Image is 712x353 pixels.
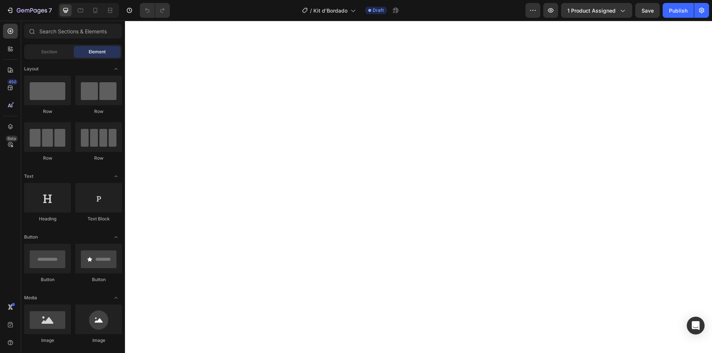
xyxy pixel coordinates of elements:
[567,7,616,14] span: 1 product assigned
[49,6,52,15] p: 7
[75,337,122,344] div: Image
[24,337,71,344] div: Image
[24,155,71,161] div: Row
[110,292,122,304] span: Toggle open
[24,234,38,240] span: Button
[561,3,632,18] button: 1 product assigned
[140,3,170,18] div: Undo/Redo
[110,170,122,182] span: Toggle open
[313,7,347,14] span: Kit d'Bordado
[3,3,55,18] button: 7
[642,7,654,14] span: Save
[24,24,122,39] input: Search Sections & Elements
[41,49,57,55] span: Section
[24,276,71,283] div: Button
[24,294,37,301] span: Media
[75,276,122,283] div: Button
[24,66,39,72] span: Layout
[635,3,660,18] button: Save
[110,231,122,243] span: Toggle open
[7,79,18,85] div: 450
[310,7,312,14] span: /
[669,7,688,14] div: Publish
[663,3,694,18] button: Publish
[110,63,122,75] span: Toggle open
[75,216,122,222] div: Text Block
[75,108,122,115] div: Row
[24,216,71,222] div: Heading
[89,49,106,55] span: Element
[125,21,712,353] iframe: Design area
[373,7,384,14] span: Draft
[24,173,33,180] span: Text
[75,155,122,161] div: Row
[687,317,705,334] div: Open Intercom Messenger
[6,136,18,141] div: Beta
[24,108,71,115] div: Row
